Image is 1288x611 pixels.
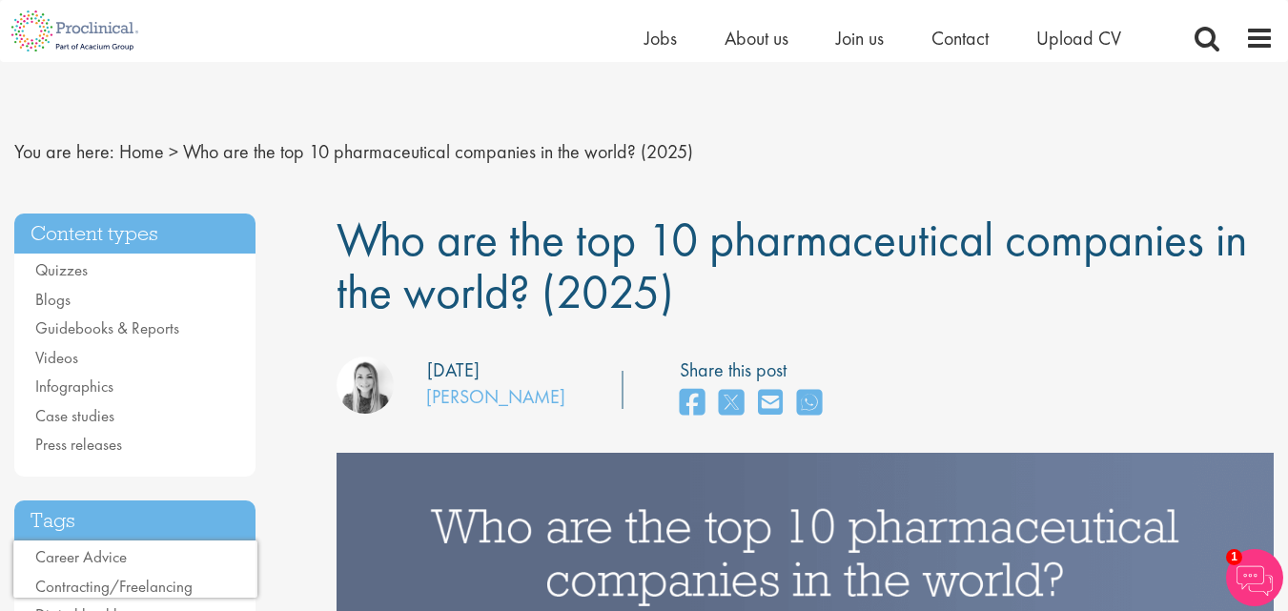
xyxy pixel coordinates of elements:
[680,356,831,384] label: Share this post
[119,139,164,164] a: breadcrumb link
[836,26,884,51] a: Join us
[644,26,677,51] a: Jobs
[426,384,565,409] a: [PERSON_NAME]
[35,376,113,397] a: Infographics
[35,317,179,338] a: Guidebooks & Reports
[14,139,114,164] span: You are here:
[1226,549,1242,565] span: 1
[931,26,989,51] a: Contact
[427,356,480,384] div: [DATE]
[35,259,88,280] a: Quizzes
[14,214,256,255] h3: Content types
[725,26,788,51] a: About us
[35,434,122,455] a: Press releases
[35,347,78,368] a: Videos
[169,139,178,164] span: >
[719,383,744,424] a: share on twitter
[337,209,1247,322] span: Who are the top 10 pharmaceutical companies in the world? (2025)
[797,383,822,424] a: share on whats app
[35,405,114,426] a: Case studies
[1036,26,1121,51] a: Upload CV
[337,356,394,414] img: Hannah Burke
[183,139,693,164] span: Who are the top 10 pharmaceutical companies in the world? (2025)
[758,383,783,424] a: share on email
[680,383,705,424] a: share on facebook
[14,500,256,541] h3: Tags
[35,289,71,310] a: Blogs
[1226,549,1283,606] img: Chatbot
[13,540,257,598] iframe: reCAPTCHA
